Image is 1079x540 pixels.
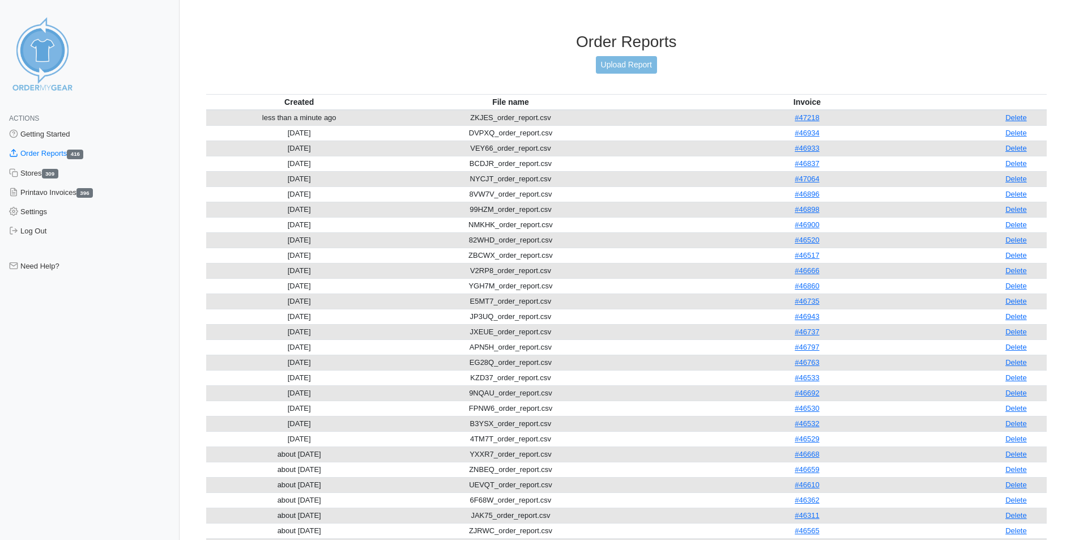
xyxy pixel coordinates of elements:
td: [DATE] [206,202,393,217]
td: APN5H_order_report.csv [393,339,629,355]
td: [DATE] [206,401,393,416]
a: Delete [1005,282,1027,290]
span: 416 [67,150,83,159]
a: Delete [1005,175,1027,183]
td: 4TM7T_order_report.csv [393,431,629,447]
a: #47064 [795,175,819,183]
a: Upload Report [596,56,657,74]
td: [DATE] [206,186,393,202]
td: about [DATE] [206,508,393,523]
a: Delete [1005,328,1027,336]
span: 309 [42,169,58,178]
td: ZNBEQ_order_report.csv [393,462,629,477]
td: [DATE] [206,385,393,401]
a: #46520 [795,236,819,244]
td: DVPXQ_order_report.csv [393,125,629,141]
td: JXEUE_order_report.csv [393,324,629,339]
a: #46737 [795,328,819,336]
a: #46532 [795,419,819,428]
a: #46666 [795,266,819,275]
td: 8VW7V_order_report.csv [393,186,629,202]
a: Delete [1005,205,1027,214]
td: 82WHD_order_report.csv [393,232,629,248]
td: BCDJR_order_report.csv [393,156,629,171]
a: Delete [1005,251,1027,260]
td: KZD37_order_report.csv [393,370,629,385]
td: YXXR7_order_report.csv [393,447,629,462]
a: Delete [1005,389,1027,397]
a: Delete [1005,113,1027,122]
a: #46933 [795,144,819,152]
a: #46529 [795,435,819,443]
td: 9NQAU_order_report.csv [393,385,629,401]
td: about [DATE] [206,523,393,538]
td: B3YSX_order_report.csv [393,416,629,431]
td: [DATE] [206,431,393,447]
a: Delete [1005,419,1027,428]
td: V2RP8_order_report.csv [393,263,629,278]
a: Delete [1005,266,1027,275]
td: [DATE] [206,263,393,278]
td: [DATE] [206,248,393,263]
td: [DATE] [206,294,393,309]
td: YGH7M_order_report.csv [393,278,629,294]
a: Delete [1005,373,1027,382]
a: Delete [1005,435,1027,443]
td: VEY66_order_report.csv [393,141,629,156]
a: Delete [1005,236,1027,244]
a: #46896 [795,190,819,198]
a: Delete [1005,129,1027,137]
a: #46860 [795,282,819,290]
a: Delete [1005,312,1027,321]
td: FPNW6_order_report.csv [393,401,629,416]
a: Delete [1005,159,1027,168]
a: #46763 [795,358,819,367]
a: Delete [1005,220,1027,229]
td: about [DATE] [206,447,393,462]
a: Delete [1005,358,1027,367]
td: JAK75_order_report.csv [393,508,629,523]
td: 99HZM_order_report.csv [393,202,629,217]
h3: Order Reports [206,32,1047,52]
th: Created [206,94,393,110]
td: [DATE] [206,355,393,370]
td: E5MT7_order_report.csv [393,294,629,309]
a: #46311 [795,511,819,520]
a: Delete [1005,343,1027,351]
a: #46934 [795,129,819,137]
td: about [DATE] [206,492,393,508]
a: Delete [1005,404,1027,413]
a: #46533 [795,373,819,382]
a: #46517 [795,251,819,260]
td: JP3UQ_order_report.csv [393,309,629,324]
a: Delete [1005,511,1027,520]
a: #46668 [795,450,819,458]
a: Delete [1005,481,1027,489]
a: #46900 [795,220,819,229]
a: #47218 [795,113,819,122]
td: ZJRWC_order_report.csv [393,523,629,538]
a: #46565 [795,526,819,535]
td: [DATE] [206,125,393,141]
a: Delete [1005,297,1027,305]
td: less than a minute ago [206,110,393,126]
td: about [DATE] [206,477,393,492]
td: [DATE] [206,141,393,156]
th: Invoice [629,94,986,110]
a: #46837 [795,159,819,168]
td: [DATE] [206,309,393,324]
td: [DATE] [206,278,393,294]
a: Delete [1005,526,1027,535]
td: NMKHK_order_report.csv [393,217,629,232]
a: #46943 [795,312,819,321]
a: #46530 [795,404,819,413]
a: #46610 [795,481,819,489]
a: Delete [1005,190,1027,198]
a: #46797 [795,343,819,351]
td: about [DATE] [206,462,393,477]
td: [DATE] [206,217,393,232]
td: [DATE] [206,171,393,186]
td: [DATE] [206,324,393,339]
a: Delete [1005,496,1027,504]
a: Delete [1005,465,1027,474]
